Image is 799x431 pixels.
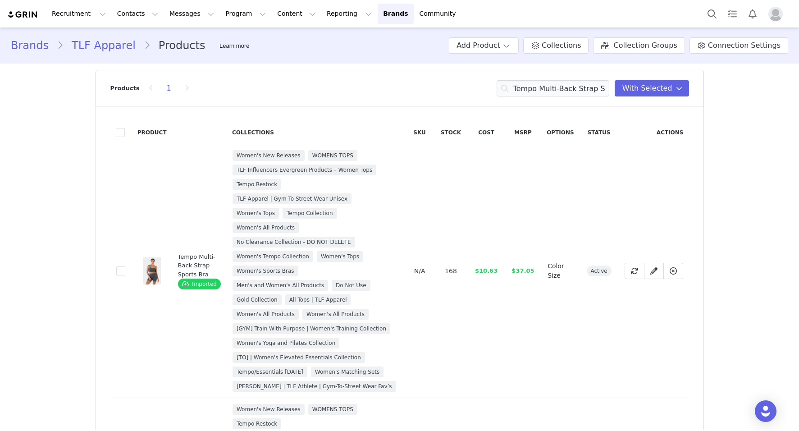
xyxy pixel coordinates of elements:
th: Status [580,121,619,144]
span: $10.63 [475,267,498,274]
span: Tempo Restock [233,179,281,190]
th: MSRP [505,121,541,144]
button: Profile [763,7,792,21]
button: Messages [164,4,219,24]
th: Stock [434,121,468,144]
a: TLF Apparel [64,37,144,54]
button: Contacts [112,4,164,24]
span: Women's All Products [302,309,369,320]
a: Community [414,4,466,24]
th: Actions [619,121,689,144]
div: Tempo Multi-Back Strap Sports Bra [178,252,217,279]
button: With Selected [615,80,689,96]
span: Imported [178,279,221,289]
button: Add Product [449,37,519,54]
span: Tempo Restock [233,418,281,429]
span: TLF Influencers Evergreen Products – Women Tops [233,165,376,175]
a: Tasks [722,4,742,24]
span: [PERSON_NAME] | TLF Athlete | Gym-To-Street Wear Fav’s [233,381,396,392]
span: Women's All Products [233,309,299,320]
li: 1 [162,82,176,95]
a: Collection Groups [593,37,685,54]
div: Open Intercom Messenger [755,400,776,422]
button: Notifications [743,4,762,24]
div: Tooltip anchor [218,41,251,50]
span: Connection Settings [708,40,781,51]
span: Do Not Use [332,280,370,291]
span: WOMENS TOPS [308,150,357,161]
div: Color Size [548,261,573,280]
input: Search products [497,80,609,96]
span: [TO] | Women's Elevated Essentials Collection [233,352,365,363]
img: placeholder-profile.jpg [768,7,783,21]
th: Options [541,121,580,144]
span: Collections [542,40,581,51]
span: Women's Sports Bras [233,266,298,276]
span: Collection Groups [613,40,677,51]
span: [GYM] Train With Purpose | Women's Training Collection [233,323,390,334]
img: tempo-multi-back-strap-sports-bra-women-sports-bras-tlf-726543.jpg [143,257,161,284]
button: Search [702,4,722,24]
span: N/A [414,267,425,275]
span: Tempo/Essentials [DATE] [233,367,307,377]
span: All Tops | TLF Apparel [285,294,351,305]
a: Brands [11,37,57,54]
a: Collections [523,37,589,54]
span: active [587,266,612,276]
img: grin logo [7,10,39,19]
th: Product [132,121,172,144]
span: Women's New Releases [233,150,305,161]
span: Gold Collection [233,294,282,305]
span: TLF Apparel | Gym To Street Wear Unisex [233,193,352,204]
span: With Selected [622,83,672,94]
span: No Clearance Collection - DO NOT DELETE [233,237,355,248]
span: $37.05 [511,267,534,274]
span: Women's Yoga and Pilates Collection [233,338,339,348]
th: Collections [227,121,406,144]
span: Women's Tops [233,208,279,219]
span: Tempo Collection [283,208,337,219]
th: Cost [468,121,504,144]
span: 168 [445,267,457,275]
span: WOMENS TOPS [308,404,357,415]
button: Reporting [321,4,377,24]
button: Program [220,4,271,24]
span: Men's and Women's All Products [233,280,328,291]
span: Women's Tops [317,251,363,262]
button: Recruitment [46,4,111,24]
span: Women's All Products [233,222,299,233]
span: Women's Tempo Collection [233,251,313,262]
span: Women's New Releases [233,404,305,415]
span: Women's Matching Sets [311,367,384,377]
p: Products [110,84,140,93]
a: Brands [378,4,413,24]
th: SKU [406,121,434,144]
button: Content [272,4,321,24]
a: Connection Settings [689,37,788,54]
